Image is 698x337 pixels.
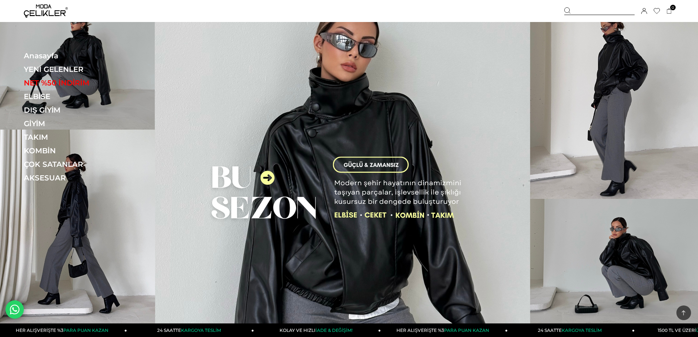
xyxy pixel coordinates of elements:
[24,92,125,101] a: ELBİSE
[24,133,125,142] a: TAKIM
[254,323,381,337] a: KOLAY VE HIZLIİADE & DEĞİŞİM!
[127,323,254,337] a: 24 SAATTEKARGOYA TESLİM
[24,146,125,155] a: KOMBİN
[24,106,125,114] a: DIŞ GİYİM
[508,323,635,337] a: 24 SAATTEKARGOYA TESLİM
[24,78,125,87] a: NET %50 İNDİRİM
[666,8,672,14] a: 0
[24,51,125,60] a: Anasayfa
[381,323,507,337] a: HER ALIŞVERİŞTE %3PARA PUAN KAZAN
[24,65,125,74] a: YENİ GELENLER
[670,5,676,10] span: 0
[63,327,108,333] span: PARA PUAN KAZAN
[444,327,489,333] span: PARA PUAN KAZAN
[24,119,125,128] a: GİYİM
[315,327,352,333] span: İADE & DEĞİŞİM!
[562,327,601,333] span: KARGOYA TESLİM
[24,173,125,182] a: AKSESUAR
[181,327,221,333] span: KARGOYA TESLİM
[24,4,68,18] img: logo
[24,160,125,169] a: ÇOK SATANLAR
